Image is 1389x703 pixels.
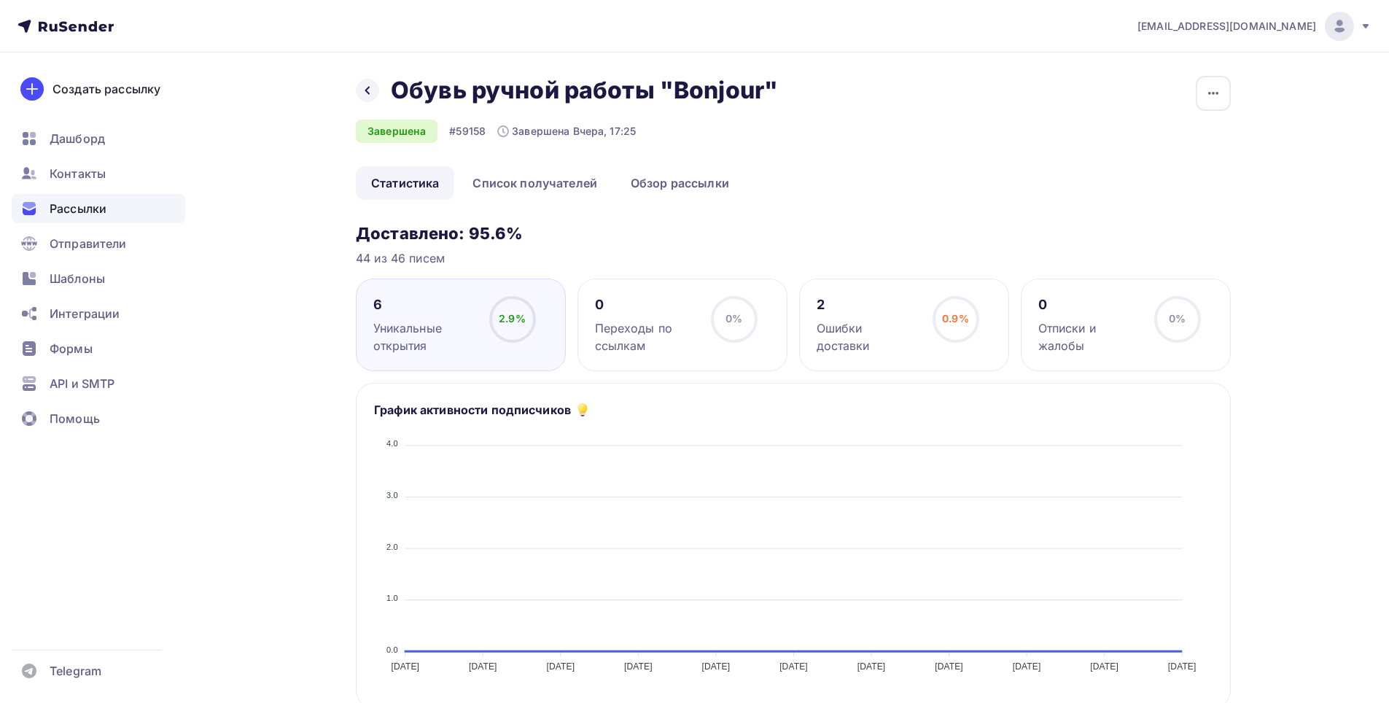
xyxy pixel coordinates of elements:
[817,319,919,354] div: Ошибки доставки
[12,194,185,223] a: Рассылки
[373,319,476,354] div: Уникальные открытия
[817,296,919,314] div: 2
[356,120,437,143] div: Завершена
[50,165,106,182] span: Контакты
[356,166,454,200] a: Статистика
[1038,319,1141,354] div: Отписки и жалобы
[12,124,185,153] a: Дашборд
[457,166,612,200] a: Список получателей
[386,645,398,654] tspan: 0.0
[374,401,571,419] h5: График активности подписчиков
[386,594,398,602] tspan: 1.0
[50,270,105,287] span: Шаблоны
[725,312,742,325] span: 0%
[50,200,106,217] span: Рассылки
[50,235,127,252] span: Отправители
[50,305,120,322] span: Интеграции
[1137,12,1372,41] a: [EMAIL_ADDRESS][DOMAIN_NAME]
[356,223,1231,244] h3: Доставлено: 95.6%
[50,375,114,392] span: API и SMTP
[857,661,886,672] tspan: [DATE]
[595,296,698,314] div: 0
[386,439,398,448] tspan: 4.0
[935,661,963,672] tspan: [DATE]
[1013,661,1041,672] tspan: [DATE]
[391,76,778,105] h2: Обувь ручной работы "Bonjour"
[1168,661,1197,672] tspan: [DATE]
[386,491,398,500] tspan: 3.0
[499,312,526,325] span: 2.9%
[615,166,744,200] a: Обзор рассылки
[50,130,105,147] span: Дашборд
[1169,312,1186,325] span: 0%
[50,410,100,427] span: Помощь
[779,661,808,672] tspan: [DATE]
[52,80,160,98] div: Создать рассылку
[1038,296,1141,314] div: 0
[1137,19,1316,34] span: [EMAIL_ADDRESS][DOMAIN_NAME]
[624,661,653,672] tspan: [DATE]
[595,319,698,354] div: Переходы по ссылкам
[391,661,419,672] tspan: [DATE]
[12,159,185,188] a: Контакты
[942,312,969,325] span: 0.9%
[497,124,636,139] div: Завершена Вчера, 17:25
[702,661,731,672] tspan: [DATE]
[50,662,101,680] span: Telegram
[373,296,476,314] div: 6
[469,661,497,672] tspan: [DATE]
[386,543,398,551] tspan: 2.0
[50,340,93,357] span: Формы
[546,661,575,672] tspan: [DATE]
[449,124,486,139] div: #59158
[356,249,1231,267] div: 44 из 46 писем
[12,264,185,293] a: Шаблоны
[1090,661,1118,672] tspan: [DATE]
[12,334,185,363] a: Формы
[12,229,185,258] a: Отправители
